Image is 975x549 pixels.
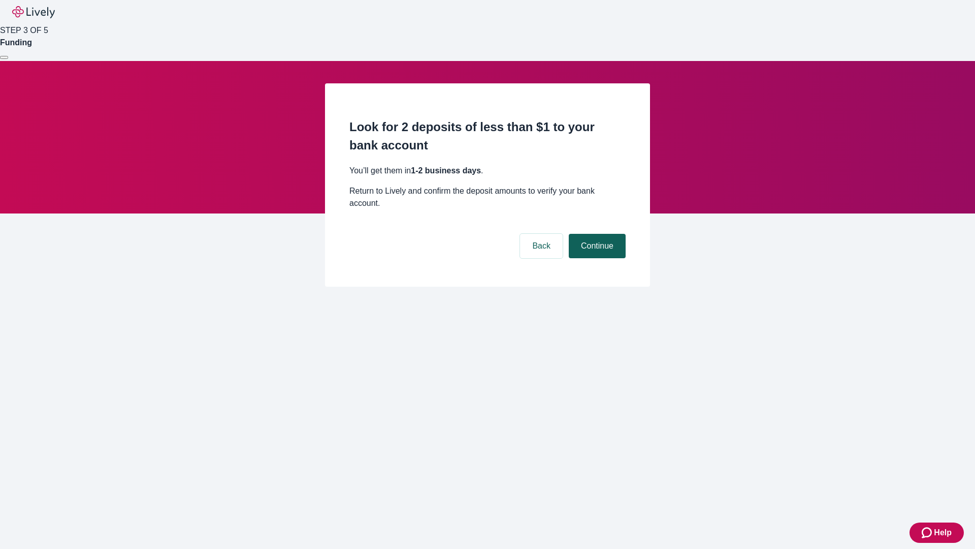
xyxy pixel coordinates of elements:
strong: 1-2 business days [411,166,481,175]
p: You’ll get them in . [349,165,626,177]
h2: Look for 2 deposits of less than $1 to your bank account [349,118,626,155]
p: Return to Lively and confirm the deposit amounts to verify your bank account. [349,185,626,209]
button: Continue [569,234,626,258]
button: Back [520,234,563,258]
img: Lively [12,6,55,18]
span: Help [934,527,952,539]
svg: Zendesk support icon [922,527,934,539]
button: Zendesk support iconHelp [909,523,964,543]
